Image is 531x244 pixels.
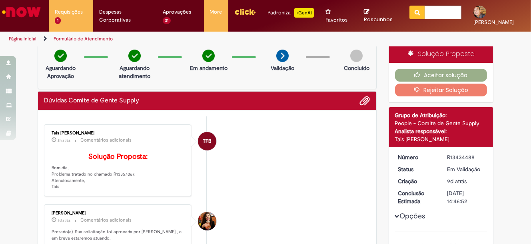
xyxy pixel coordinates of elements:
[52,211,185,216] div: [PERSON_NAME]
[395,111,487,119] div: Grupo de Atribuição:
[447,189,484,205] div: [DATE] 14:46:52
[99,8,151,24] span: Despesas Corporativas
[88,152,148,161] b: Solução Proposta:
[389,46,493,63] div: Solução Proposta
[190,64,228,72] p: Em andamento
[198,132,216,150] div: Tais Folhadella Barbosa Bellagamba
[54,50,67,62] img: check-circle-green.png
[163,8,191,16] span: Aprovações
[80,217,132,224] small: Comentários adicionais
[326,16,348,24] span: Favoritos
[210,8,222,16] span: More
[447,153,484,161] div: R13434488
[395,69,487,82] button: Aceitar solução
[6,32,348,46] ul: Trilhas de página
[447,178,467,185] time: 21/08/2025 06:16:26
[447,178,467,185] span: 9d atrás
[1,4,42,20] img: ServiceNow
[52,131,185,136] div: Tais [PERSON_NAME]
[58,218,70,223] time: 22/08/2025 09:46:52
[271,64,294,72] p: Validação
[364,16,393,23] span: Rascunhos
[163,17,171,24] span: 21
[44,97,139,104] h2: Dúvidas Comite de Gente Supply Histórico de tíquete
[268,8,314,18] div: Padroniza
[115,64,154,80] p: Aguardando atendimento
[55,8,83,16] span: Requisições
[350,50,363,62] img: img-circle-grey.png
[360,96,370,106] button: Adicionar anexos
[52,229,185,241] p: Prezado(a), Sua solicitação foi aprovada por [PERSON_NAME] , e em breve estaremos atuando.
[364,8,397,23] a: Rascunhos
[203,132,212,151] span: TFB
[392,153,441,161] dt: Número
[344,64,369,72] p: Concluído
[58,138,70,143] time: 29/08/2025 10:19:16
[409,6,425,19] button: Pesquisar
[202,50,215,62] img: check-circle-green.png
[58,138,70,143] span: 2h atrás
[41,64,80,80] p: Aguardando Aprovação
[294,8,314,18] p: +GenAi
[395,84,487,96] button: Rejeitar Solução
[234,6,256,18] img: click_logo_yellow_360x200.png
[198,212,216,230] div: Tayna Marcia Teixeira Ferreira
[395,127,487,135] div: Analista responsável:
[447,165,484,173] div: Em Validação
[392,189,441,205] dt: Conclusão Estimada
[392,165,441,173] dt: Status
[55,17,61,24] span: 1
[447,177,484,185] div: 21/08/2025 07:16:26
[9,36,36,42] a: Página inicial
[52,153,185,190] p: Bom dia, Problema tratado no chamado R13357067. Atenciosamente, Tais
[395,135,487,143] div: Tais [PERSON_NAME]
[395,119,487,127] div: People - Comite de Gente Supply
[80,137,132,144] small: Comentários adicionais
[128,50,141,62] img: check-circle-green.png
[276,50,289,62] img: arrow-next.png
[392,177,441,185] dt: Criação
[54,36,113,42] a: Formulário de Atendimento
[473,19,514,26] span: [PERSON_NAME]
[58,218,70,223] span: 8d atrás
